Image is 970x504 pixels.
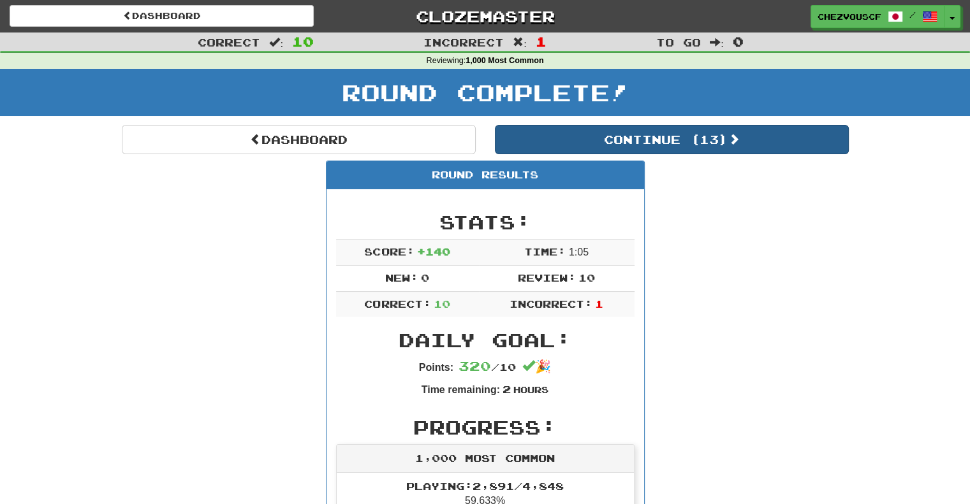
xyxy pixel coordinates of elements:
[385,271,418,284] span: New:
[198,36,260,48] span: Correct
[122,125,476,154] a: Dashboard
[522,359,551,373] span: 🎉
[459,358,491,373] span: 320
[406,480,564,492] span: Playing: 2,891 / 4,848
[710,37,724,48] span: :
[510,298,592,310] span: Incorrect:
[811,5,944,28] a: chezvouscf /
[466,56,543,65] strong: 1,000 Most Common
[364,298,430,310] span: Correct:
[513,37,527,48] span: :
[733,34,744,49] span: 0
[336,212,635,233] h2: Stats:
[421,271,429,284] span: 0
[495,125,849,154] button: Continue (13)
[336,329,635,350] h2: Daily Goal:
[4,80,966,105] h1: Round Complete!
[422,384,500,395] strong: Time remaining:
[656,36,701,48] span: To go
[536,34,547,49] span: 1
[578,271,595,284] span: 10
[513,384,548,395] small: Hours
[423,36,504,48] span: Incorrect
[518,271,576,284] span: Review:
[459,361,516,373] span: / 10
[327,161,644,189] div: Round Results
[909,10,916,19] span: /
[336,417,635,438] h2: Progress:
[417,245,450,257] span: + 140
[569,247,589,257] span: 1 : 0 5
[818,11,881,22] span: chezvouscf
[434,298,450,310] span: 10
[364,245,414,257] span: Score:
[595,298,603,310] span: 1
[419,362,453,373] strong: Points:
[337,445,634,473] div: 1,000 Most Common
[292,34,314,49] span: 10
[269,37,283,48] span: :
[503,383,511,395] span: 2
[524,245,566,257] span: Time:
[10,5,314,27] a: Dashboard
[333,5,637,27] a: Clozemaster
